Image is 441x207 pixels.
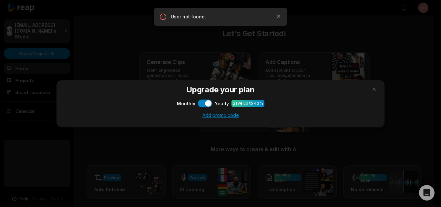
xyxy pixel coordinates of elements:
[62,112,379,118] div: Add promo code
[233,100,263,106] div: Save up to 40%
[62,84,379,96] h3: Upgrade your plan
[215,100,229,107] span: Yearly
[171,14,270,20] p: User not found.
[177,100,195,107] span: Monthly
